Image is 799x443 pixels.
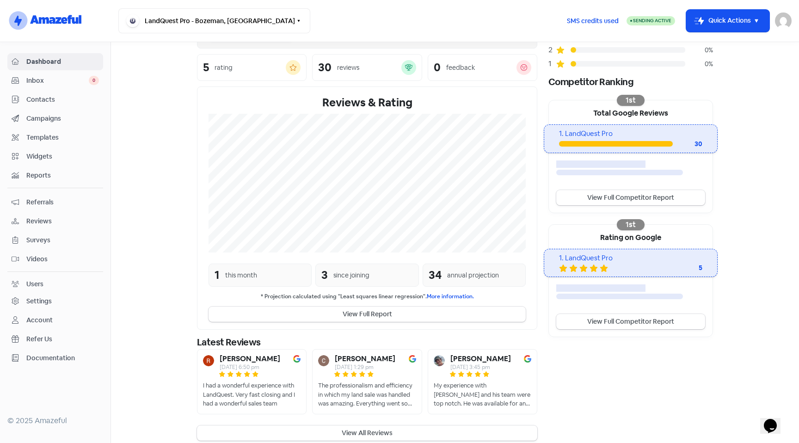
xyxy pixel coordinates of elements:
span: Documentation [26,353,99,363]
a: Templates [7,129,103,146]
a: More information. [427,293,474,300]
div: © 2025 Amazeful [7,415,103,426]
div: 1. LandQuest Pro [559,129,702,139]
div: 5 [203,62,209,73]
div: My experience with [PERSON_NAME] and his team were top notch. He was available for any questions ... [434,381,531,408]
div: annual projection [447,271,499,280]
span: Widgets [26,152,99,161]
small: * Projection calculated using "Least squares linear regression". [209,292,526,301]
div: 1st [617,95,645,106]
img: User [775,12,792,29]
img: Avatar [203,355,214,366]
a: Users [7,276,103,293]
div: Competitor Ranking [548,75,713,89]
div: rating [215,63,233,73]
div: 1 [548,58,556,69]
a: Dashboard [7,53,103,70]
a: Account [7,312,103,329]
a: Referrals [7,194,103,211]
div: Users [26,279,43,289]
img: Image [524,355,531,363]
span: Sending Active [633,18,671,24]
span: Campaigns [26,114,99,123]
span: Reviews [26,216,99,226]
a: Surveys [7,232,103,249]
span: Reports [26,171,99,180]
div: Latest Reviews [197,335,537,349]
a: Reviews [7,213,103,230]
a: Videos [7,251,103,268]
div: 3 [321,267,328,283]
div: The professionalism and efficiency in which my land sale was handled was amazing. Everything went... [318,381,416,408]
div: 1. LandQuest Pro [559,253,702,264]
div: 30 [673,139,702,149]
div: Total Google Reviews [549,100,713,124]
button: Quick Actions [686,10,769,32]
div: reviews [337,63,359,73]
a: Documentation [7,350,103,367]
div: this month [225,271,257,280]
span: Referrals [26,197,99,207]
div: 2 [548,44,556,55]
div: 5 [665,263,702,273]
span: Templates [26,133,99,142]
div: 1 [215,267,220,283]
div: I had a wonderful experience with LandQuest. Very fast closing and I had a wonderful sales team [203,381,301,408]
span: Refer Us [26,334,99,344]
span: Surveys [26,235,99,245]
button: View Full Report [209,307,526,322]
div: [DATE] 3:45 pm [450,364,511,370]
div: Account [26,315,53,325]
a: 30reviews [312,54,422,81]
img: Avatar [318,355,329,366]
div: feedback [446,63,475,73]
img: Image [293,355,301,363]
div: 0 [434,62,441,73]
span: Videos [26,254,99,264]
div: Settings [26,296,52,306]
img: Avatar [434,355,445,366]
b: [PERSON_NAME] [335,355,395,363]
div: since joining [333,271,369,280]
a: SMS credits used [559,15,627,25]
button: LandQuest Pro - Bozeman, [GEOGRAPHIC_DATA] [118,8,310,33]
span: Inbox [26,76,89,86]
div: 0% [685,59,713,69]
div: 34 [429,267,442,283]
div: 30 [318,62,332,73]
a: View Full Competitor Report [556,190,705,205]
a: Campaigns [7,110,103,127]
a: Settings [7,293,103,310]
div: Rating on Google [549,225,713,249]
b: [PERSON_NAME] [450,355,511,363]
a: Sending Active [627,15,675,26]
b: [PERSON_NAME] [220,355,280,363]
div: [DATE] 1:29 pm [335,364,395,370]
span: 0 [89,76,99,85]
iframe: chat widget [760,406,790,434]
div: 0% [685,45,713,55]
a: 5rating [197,54,307,81]
span: SMS credits used [567,16,619,26]
a: Contacts [7,91,103,108]
a: Refer Us [7,331,103,348]
img: Image [409,355,416,363]
div: Reviews & Rating [209,94,526,111]
span: Contacts [26,95,99,105]
a: 0feedback [428,54,537,81]
button: View All Reviews [197,425,537,441]
a: Inbox 0 [7,72,103,89]
div: [DATE] 6:50 pm [220,364,280,370]
span: Dashboard [26,57,99,67]
a: Widgets [7,148,103,165]
div: 1st [617,219,645,230]
a: View Full Competitor Report [556,314,705,329]
a: Reports [7,167,103,184]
